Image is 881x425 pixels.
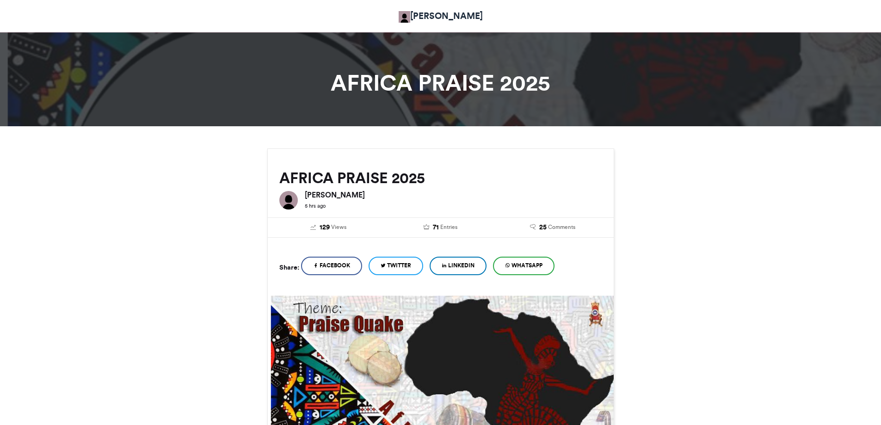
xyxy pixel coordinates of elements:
[279,222,378,233] a: 129 Views
[391,222,490,233] a: 71 Entries
[279,261,299,273] h5: Share:
[184,72,697,94] h1: AFRICA PRAISE 2025
[301,257,362,275] a: Facebook
[399,11,410,23] img: GRACE PETER
[305,203,326,209] small: 5 hrs ago
[493,257,554,275] a: WhatsApp
[539,222,547,233] span: 25
[320,261,350,270] span: Facebook
[399,9,483,23] a: [PERSON_NAME]
[448,261,474,270] span: LinkedIn
[433,222,439,233] span: 71
[369,257,423,275] a: Twitter
[504,222,602,233] a: 25 Comments
[387,261,411,270] span: Twitter
[511,261,542,270] span: WhatsApp
[305,191,602,198] h6: [PERSON_NAME]
[279,170,602,186] h2: AFRICA PRAISE 2025
[279,191,298,209] img: GRACE PETER
[548,223,575,231] span: Comments
[320,222,330,233] span: 129
[430,257,487,275] a: LinkedIn
[331,223,346,231] span: Views
[440,223,457,231] span: Entries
